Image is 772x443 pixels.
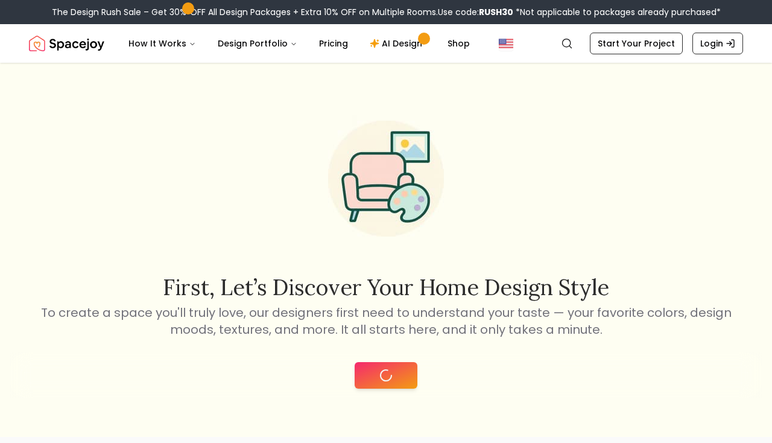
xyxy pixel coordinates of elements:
[438,31,479,56] a: Shop
[499,36,513,51] img: United States
[29,31,104,56] img: Spacejoy Logo
[590,33,683,54] a: Start Your Project
[39,304,733,338] p: To create a space you'll truly love, our designers first need to understand your taste — your fav...
[479,6,513,18] b: RUSH30
[29,24,743,63] nav: Global
[309,101,463,256] img: Start Style Quiz Illustration
[692,33,743,54] a: Login
[29,31,104,56] a: Spacejoy
[438,6,513,18] span: Use code:
[52,6,721,18] div: The Design Rush Sale – Get 30% OFF All Design Packages + Extra 10% OFF on Multiple Rooms.
[208,31,307,56] button: Design Portfolio
[119,31,479,56] nav: Main
[309,31,358,56] a: Pricing
[119,31,206,56] button: How It Works
[513,6,721,18] span: *Not applicable to packages already purchased*
[360,31,435,56] a: AI Design
[39,275,733,299] h2: First, let’s discover your home design style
